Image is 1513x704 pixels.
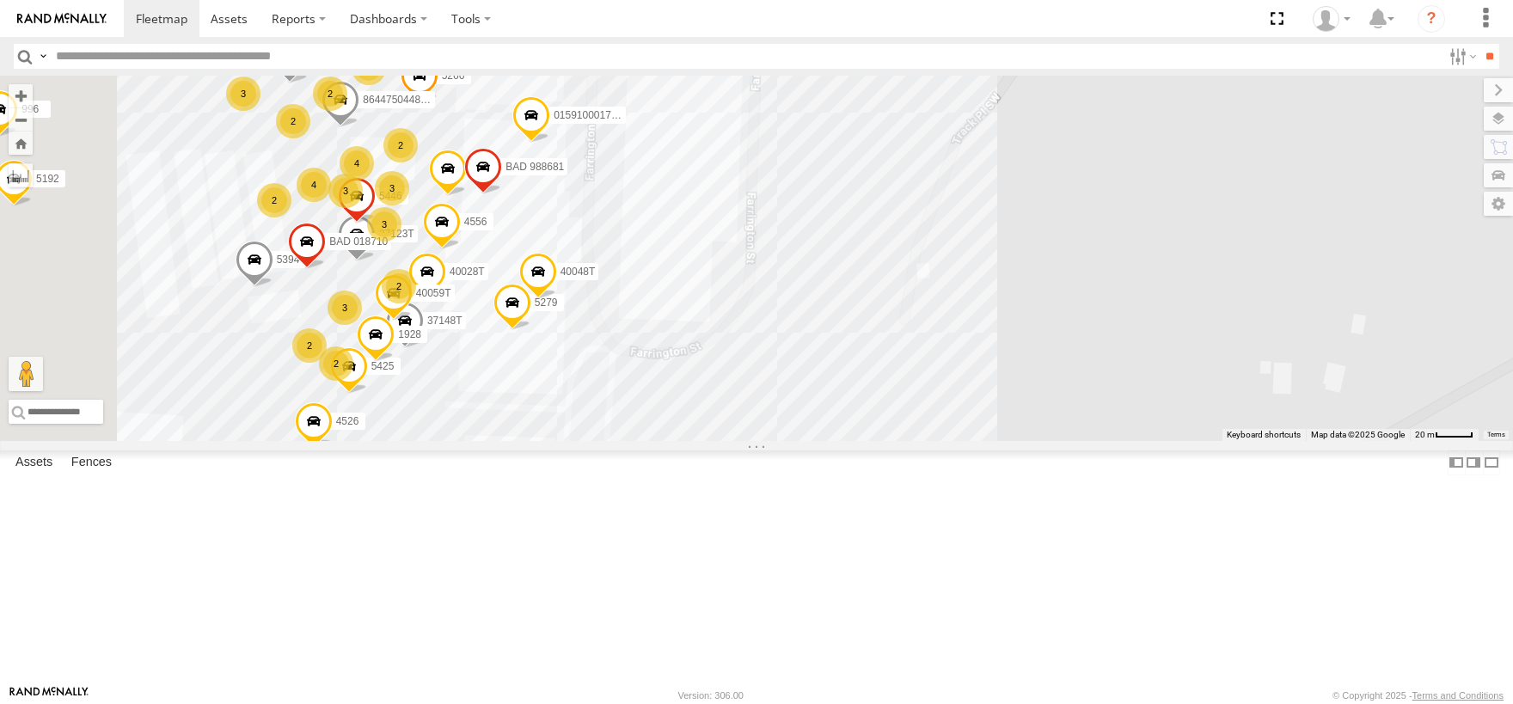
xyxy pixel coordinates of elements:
label: Map Settings [1484,192,1513,216]
div: 3 [226,77,260,111]
span: 864475044829538 [363,94,449,106]
span: 40048T [560,265,596,277]
span: 37148T [427,315,462,327]
label: Search Filter Options [1443,44,1479,69]
div: 3 [328,291,362,325]
div: Denise Wike [1307,6,1357,32]
span: 40028T [450,265,485,277]
div: 3 [367,207,401,242]
div: 3 [375,171,409,205]
span: 5266 [442,70,465,82]
span: BAD 018710 [329,236,388,248]
div: Version: 306.00 [678,690,744,701]
label: Measure [9,163,33,187]
div: 2 [257,183,291,217]
div: 2 [382,269,416,303]
button: Keyboard shortcuts [1227,429,1301,441]
span: 40059T [416,287,451,299]
label: Dock Summary Table to the Right [1465,450,1482,475]
span: 5394 [277,254,300,266]
span: 5279 [535,297,558,309]
label: Hide Summary Table [1483,450,1500,475]
div: 4 [340,146,374,181]
a: Visit our Website [9,687,89,704]
a: Terms and Conditions [1412,690,1504,701]
div: 4 [297,168,331,202]
div: 2 [319,346,353,381]
span: 4556 [464,216,487,228]
span: 1928 [398,328,421,340]
a: Terms (opens in new tab) [1487,432,1505,438]
label: Search Query [36,44,50,69]
label: Assets [7,450,61,474]
span: Map data ©2025 Google [1311,430,1405,439]
div: © Copyright 2025 - [1332,690,1504,701]
span: 20 m [1415,430,1435,439]
span: BAD 988681 [505,161,564,173]
span: 5425 [371,360,395,372]
span: 37123T [379,228,414,240]
div: 2 [292,328,327,363]
button: Zoom out [9,107,33,132]
span: 015910001758682 [554,109,640,121]
button: Zoom Home [9,132,33,155]
button: Map Scale: 20 m per 41 pixels [1410,429,1479,441]
label: Fences [63,450,120,474]
button: Zoom in [9,84,33,107]
div: 2 [276,104,310,138]
div: 3 [328,174,363,208]
button: Drag Pegman onto the map to open Street View [9,357,43,391]
span: 5192 [36,172,59,184]
div: 2 [352,51,386,85]
span: 4526 [336,415,359,427]
img: rand-logo.svg [17,13,107,25]
div: 2 [383,128,418,162]
div: 2 [313,77,347,111]
label: Dock Summary Table to the Left [1448,450,1465,475]
i: ? [1418,5,1445,33]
